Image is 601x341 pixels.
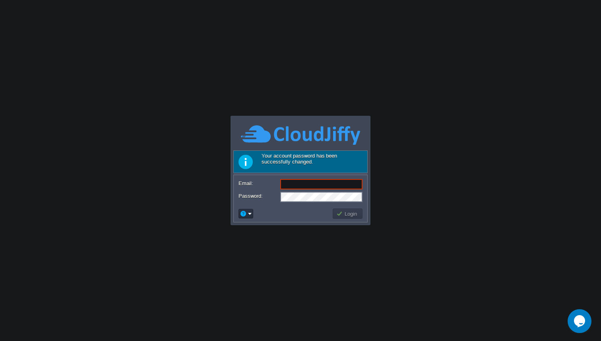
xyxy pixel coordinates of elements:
[241,124,360,146] img: CloudJiffy
[233,150,368,173] div: Your account password has been successfully changed.
[568,309,593,333] iframe: chat widget
[238,179,279,187] label: Email:
[336,210,359,217] button: Login
[238,192,279,200] label: Password:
